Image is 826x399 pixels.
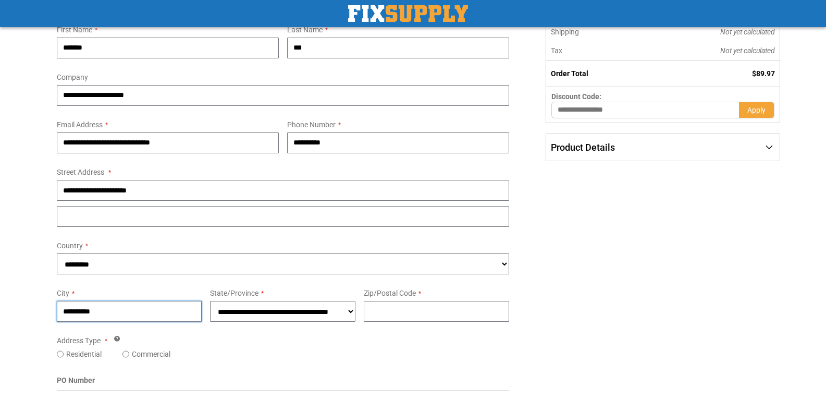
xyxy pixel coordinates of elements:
[287,120,336,129] span: Phone Number
[747,106,766,114] span: Apply
[57,168,104,176] span: Street Address
[551,92,601,101] span: Discount Code:
[551,28,579,36] span: Shipping
[57,336,101,345] span: Address Type
[720,28,775,36] span: Not yet calculated
[57,289,69,297] span: City
[57,120,103,129] span: Email Address
[57,375,510,391] div: PO Number
[348,5,468,22] img: Fix Industrial Supply
[739,102,774,118] button: Apply
[348,5,468,22] a: store logo
[57,241,83,250] span: Country
[210,289,258,297] span: State/Province
[752,69,775,78] span: $89.97
[720,46,775,55] span: Not yet calculated
[551,142,615,153] span: Product Details
[132,349,170,359] label: Commercial
[364,289,416,297] span: Zip/Postal Code
[57,73,88,81] span: Company
[66,349,102,359] label: Residential
[57,26,92,34] span: First Name
[546,41,650,61] th: Tax
[287,26,323,34] span: Last Name
[551,69,588,78] strong: Order Total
